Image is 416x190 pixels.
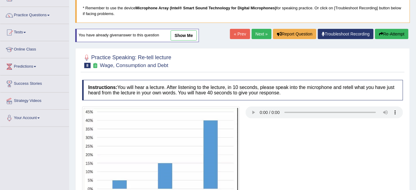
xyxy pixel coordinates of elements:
small: Wage, Consumption and Debt [100,63,168,68]
a: Online Class [0,41,69,56]
b: Instructions: [88,85,117,90]
small: Exam occurring question [92,63,98,69]
a: « Prev [230,29,250,39]
div: You have already given answer to this question [75,29,199,42]
a: Predictions [0,58,69,73]
a: Practice Questions [0,7,69,22]
a: Troubleshoot Recording [318,29,374,39]
button: Re-Attempt [375,29,408,39]
a: show me [171,30,197,41]
a: Strategy Videos [0,93,69,108]
a: Tests [0,24,69,39]
a: Next » [252,29,272,39]
b: Microphone Array (Intel® Smart Sound Technology for Digital Microphones) [135,6,276,10]
a: Your Account [0,110,69,125]
h2: Practice Speaking: Re-tell lecture [82,53,171,68]
h4: You will hear a lecture. After listening to the lecture, in 10 seconds, please speak into the mic... [82,80,403,100]
span: 8 [84,63,91,68]
a: Success Stories [0,75,69,90]
button: Report Question [273,29,316,39]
